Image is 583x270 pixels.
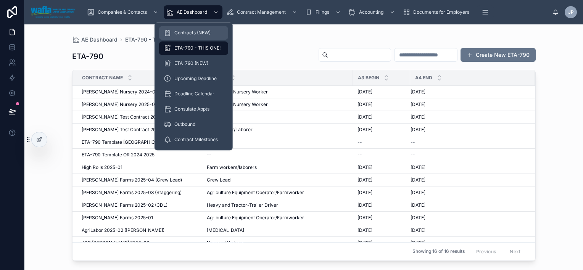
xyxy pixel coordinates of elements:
[411,190,525,196] a: [DATE]
[82,177,182,183] span: [PERSON_NAME] Farms 2025-04 (Crew Lead)
[358,202,406,208] a: [DATE]
[82,202,198,208] a: [PERSON_NAME] Farms 2025-02 (CDL)
[411,215,425,221] span: [DATE]
[164,5,222,19] a: AE Dashboard
[358,89,406,95] a: [DATE]
[82,240,149,246] span: A&R [PERSON_NAME] 2025-03
[411,114,425,120] span: [DATE]
[82,215,198,221] a: [PERSON_NAME] Farms 2025-01
[159,102,228,116] a: Consulate Appts
[358,139,406,145] a: --
[411,164,425,170] span: [DATE]
[413,9,469,15] span: Documents for Employers
[82,139,195,145] span: ETA-790 Template [GEOGRAPHIC_DATA] 2024 2025
[411,202,525,208] a: [DATE]
[358,227,406,233] a: [DATE]
[411,164,525,170] a: [DATE]
[82,127,198,133] a: [PERSON_NAME] Test Contract 2025-05
[207,215,348,221] a: Agriculture Equipment Operator/Farmworker
[358,215,406,221] a: [DATE]
[207,89,268,95] span: Specialized Nursery Worker
[207,177,348,183] a: Crew Lead
[82,152,198,158] a: ETA-790 Template OR 2024 2025
[207,114,348,120] a: --
[207,202,278,208] span: Heavy and Tractor-Trailer Driver
[411,240,525,246] a: [DATE]
[358,240,406,246] a: [DATE]
[174,121,195,127] span: Outbound
[412,249,465,255] span: Showing 16 of 16 results
[358,164,406,170] a: [DATE]
[159,117,228,131] a: Outbound
[411,227,425,233] span: [DATE]
[177,9,207,15] span: AE Dashboard
[98,9,147,15] span: Companies & Contacts
[358,127,372,133] span: [DATE]
[411,227,525,233] a: [DATE]
[303,5,345,19] a: Filings
[411,177,525,183] a: [DATE]
[411,190,425,196] span: [DATE]
[72,36,118,43] a: AE Dashboard
[174,30,211,36] span: Contracts (NEW)
[358,164,372,170] span: [DATE]
[237,9,286,15] span: Contract Management
[82,101,178,108] span: [PERSON_NAME] Nursery 2025-01 into 2026
[411,152,415,158] span: --
[82,114,169,120] span: [PERSON_NAME] Test Contract 2025-03
[174,91,214,97] span: Deadline Calendar
[159,72,228,85] a: Upcoming Deadline
[224,5,301,19] a: Contract Management
[358,152,362,158] span: --
[411,139,415,145] span: --
[207,202,348,208] a: Heavy and Tractor-Trailer Driver
[358,177,406,183] a: [DATE]
[85,5,162,19] a: Companies & Contacts
[358,177,372,183] span: [DATE]
[411,89,425,95] span: [DATE]
[159,133,228,146] a: Contract Milestones
[400,5,475,19] a: Documents for Employers
[461,48,536,62] button: Create New ETA-790
[207,177,230,183] span: Crew Lead
[358,127,406,133] a: [DATE]
[31,6,75,18] img: App logo
[82,164,198,170] a: High Rolls 2025-01
[415,75,432,81] span: A4 End
[207,240,244,246] span: Nursery Workers
[411,139,525,145] a: --
[159,26,228,40] a: Contracts (NEW)
[82,89,198,95] a: [PERSON_NAME] Nursery 2024-01 into 2025
[174,45,221,51] span: ETA-790 - THIS ONE!
[411,177,425,183] span: [DATE]
[568,9,574,15] span: JP
[207,152,211,158] span: --
[358,240,372,246] span: [DATE]
[207,139,348,145] a: --
[411,240,425,246] span: [DATE]
[82,202,167,208] span: [PERSON_NAME] Farms 2025-02 (CDL)
[82,227,198,233] a: AgriLabor 2025-02 ([PERSON_NAME])
[207,164,348,170] a: Farm workers/laborers
[316,9,329,15] span: Filings
[207,227,348,233] a: [MEDICAL_DATA]
[411,152,525,158] a: --
[358,75,379,81] span: A3 Begin
[207,101,348,108] a: Specialized Nursery Worker
[207,127,348,133] a: Farmworker/Laborer
[207,89,348,95] a: Specialized Nursery Worker
[82,114,198,120] a: [PERSON_NAME] Test Contract 2025-03
[159,41,228,55] a: ETA-790 - THIS ONE!
[125,36,179,43] a: ETA-790 - THIS ONE!
[159,87,228,101] a: Deadline Calendar
[411,101,425,108] span: [DATE]
[82,152,155,158] span: ETA-790 Template OR 2024 2025
[358,89,372,95] span: [DATE]
[81,4,552,21] div: scrollable content
[207,227,244,233] span: [MEDICAL_DATA]
[358,227,372,233] span: [DATE]
[411,202,425,208] span: [DATE]
[174,60,208,66] span: ETA-790 (NEW)
[358,190,372,196] span: [DATE]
